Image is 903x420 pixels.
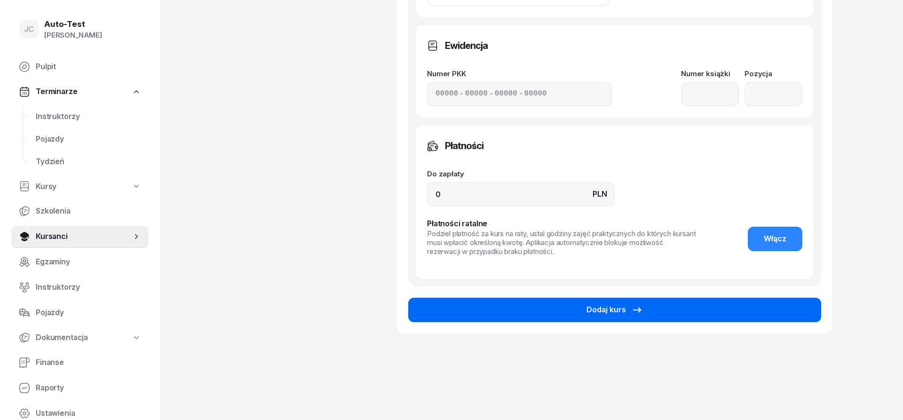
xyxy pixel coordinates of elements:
h3: Płatności [445,138,483,153]
div: Dodaj kurs [586,304,643,316]
span: Pojazdy [36,133,141,145]
span: Instruktorzy [36,281,141,293]
input: 00000 [524,88,547,100]
span: Raporty [36,382,141,394]
span: Egzaminy [36,256,141,268]
a: Finanse [11,351,149,373]
a: Raporty [11,376,149,399]
span: Kursanci [36,230,132,243]
div: Podziel płatność za kurs na raty, ustal godziny zajęć praktycznych do których kursant musi wpłaci... [427,230,698,256]
input: 00000 [465,88,488,100]
h3: Ewidencja [445,38,488,53]
span: Włącz [764,233,786,245]
a: Pojazdy [28,127,149,150]
span: - [490,88,493,100]
input: 00000 [436,88,458,100]
a: Pulpit [11,55,149,78]
span: Ustawienia [36,407,141,420]
a: Egzaminy [11,251,149,273]
div: Płatności ratalne [427,218,698,230]
span: Instruktorzy [36,110,141,122]
div: [PERSON_NAME] [44,29,102,41]
div: Auto-Test [44,20,102,28]
a: Instruktorzy [11,276,149,299]
span: JC [24,25,35,33]
a: Kursanci [11,225,149,248]
a: Dokumentacja [11,327,149,349]
span: Terminarze [36,86,77,98]
a: Tydzień [28,150,149,173]
span: Pulpit [36,61,141,73]
a: Instruktorzy [28,105,149,127]
a: Kursy [11,175,149,197]
a: Pojazdy [11,301,149,324]
span: Finanse [36,357,141,369]
a: Szkolenia [11,200,149,222]
span: Kursy [36,180,56,192]
span: Tydzień [36,155,141,167]
span: - [460,88,463,100]
input: 00000 [495,88,517,100]
button: Włącz [748,227,802,251]
span: - [519,88,523,100]
a: Terminarze [11,81,149,103]
span: Szkolenia [36,205,141,217]
button: Dodaj kurs [408,298,821,322]
span: Pojazdy [36,307,141,319]
input: 0 [427,182,615,206]
span: Dokumentacja [36,332,88,344]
